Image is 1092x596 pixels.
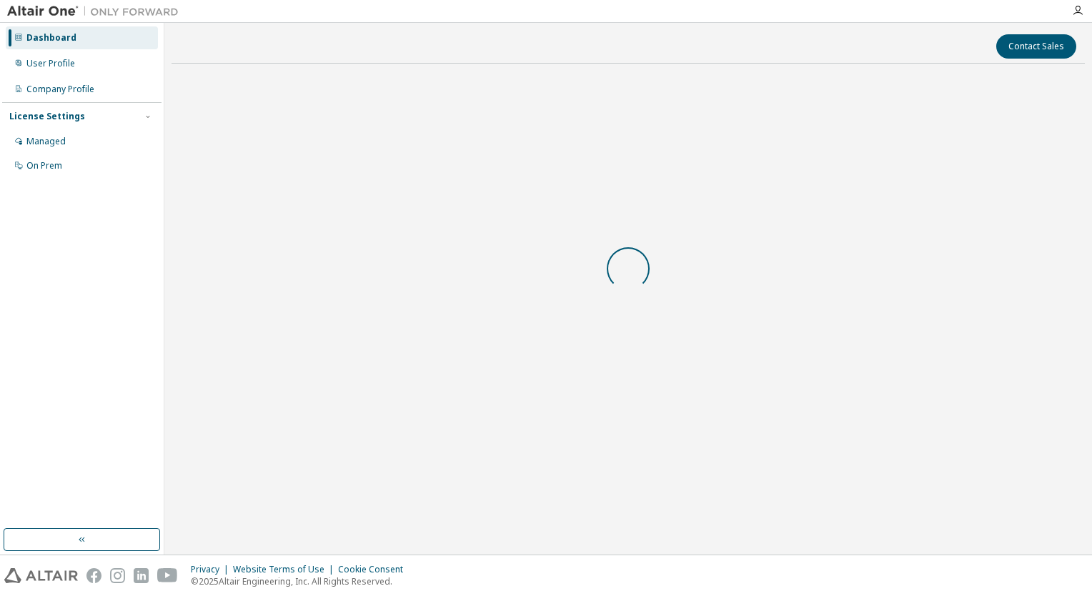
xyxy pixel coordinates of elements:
img: instagram.svg [110,568,125,583]
div: Managed [26,136,66,147]
p: © 2025 Altair Engineering, Inc. All Rights Reserved. [191,575,412,587]
img: altair_logo.svg [4,568,78,583]
div: Cookie Consent [338,564,412,575]
div: Website Terms of Use [233,564,338,575]
img: facebook.svg [86,568,101,583]
div: License Settings [9,111,85,122]
img: linkedin.svg [134,568,149,583]
div: Dashboard [26,32,76,44]
button: Contact Sales [996,34,1076,59]
div: On Prem [26,160,62,172]
div: User Profile [26,58,75,69]
div: Company Profile [26,84,94,95]
img: Altair One [7,4,186,19]
img: youtube.svg [157,568,178,583]
div: Privacy [191,564,233,575]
